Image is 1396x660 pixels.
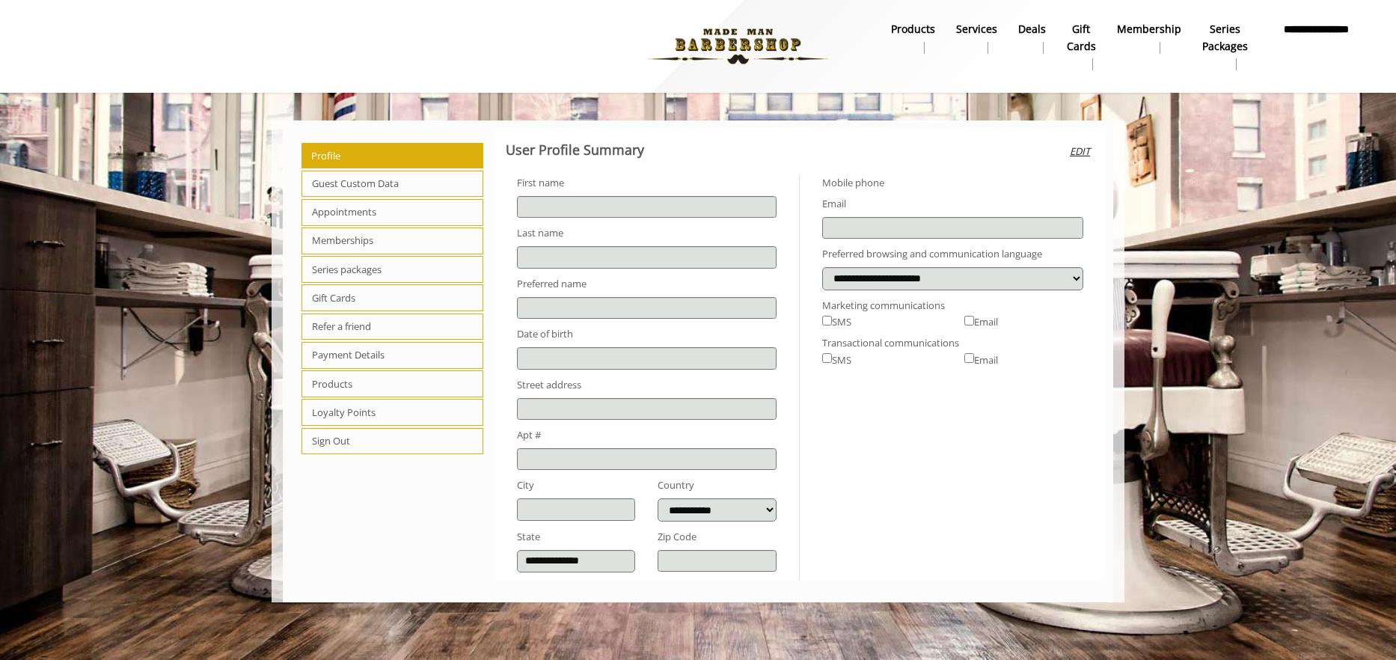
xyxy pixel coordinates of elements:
[1067,21,1096,55] b: gift cards
[301,342,483,369] span: Payment Details
[301,256,483,283] span: Series packages
[301,171,483,198] span: Guest Custom Data
[301,428,483,455] span: Sign Out
[946,19,1008,58] a: ServicesServices
[301,370,483,397] span: Products
[881,19,946,58] a: Productsproducts
[301,314,483,340] span: Refer a friend
[1018,21,1046,37] b: Deals
[301,143,483,168] span: Profile
[301,284,483,311] span: Gift Cards
[506,141,644,159] b: User Profile Summary
[635,5,841,88] img: Made Man Barbershop logo
[301,227,483,254] span: Memberships
[1065,128,1095,175] button: Edit user profile
[1192,19,1259,74] a: Series packagesSeries packages
[301,199,483,226] span: Appointments
[1070,144,1090,159] i: Edit
[956,21,997,37] b: Services
[1056,19,1106,74] a: Gift cardsgift cards
[1008,19,1056,58] a: DealsDeals
[1106,19,1192,58] a: MembershipMembership
[1117,21,1181,37] b: Membership
[301,399,483,426] span: Loyalty Points
[891,21,935,37] b: products
[1202,21,1249,55] b: Series packages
